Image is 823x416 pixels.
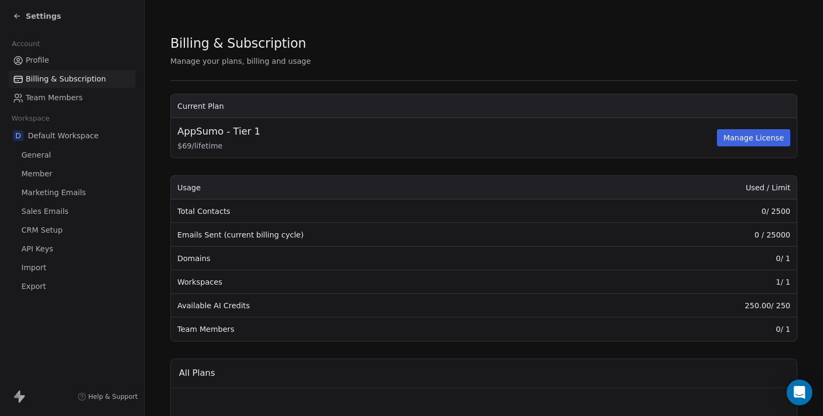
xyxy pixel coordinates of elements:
[21,262,46,273] span: Import
[9,221,136,239] a: CRM Setup
[9,259,136,277] a: Import
[9,203,136,220] a: Sales Emails
[171,270,612,294] td: Workspaces
[21,206,69,217] span: Sales Emails
[717,129,790,146] button: Manage License
[9,146,136,164] a: General
[13,130,24,141] span: D
[612,223,797,247] td: 0 / 25000
[9,240,136,258] a: API Keys
[7,110,54,127] span: Workspace
[26,92,83,103] span: Team Members
[9,51,136,69] a: Profile
[78,392,138,401] a: Help & Support
[9,70,136,88] a: Billing & Subscription
[612,294,797,317] td: 250.00 / 250
[26,11,61,21] span: Settings
[179,367,215,380] span: All Plans
[9,89,136,107] a: Team Members
[787,380,812,405] div: Open Intercom Messenger
[13,11,61,21] a: Settings
[26,55,49,66] span: Profile
[612,270,797,294] td: 1 / 1
[612,247,797,270] td: 0 / 1
[171,247,612,270] td: Domains
[170,35,306,51] span: Billing & Subscription
[7,36,44,52] span: Account
[21,150,51,161] span: General
[171,223,612,247] td: Emails Sent (current billing cycle)
[9,278,136,295] a: Export
[9,184,136,202] a: Marketing Emails
[21,168,53,180] span: Member
[9,165,136,183] a: Member
[171,176,612,199] th: Usage
[21,225,63,236] span: CRM Setup
[21,281,46,292] span: Export
[21,243,53,255] span: API Keys
[88,392,138,401] span: Help & Support
[177,140,715,151] span: $ 69 / lifetime
[612,317,797,341] td: 0 / 1
[171,94,797,118] th: Current Plan
[170,57,311,65] span: Manage your plans, billing and usage
[612,176,797,199] th: Used / Limit
[177,124,260,138] span: AppSumo - Tier 1
[26,73,106,85] span: Billing & Subscription
[612,199,797,223] td: 0 / 2500
[171,199,612,223] td: Total Contacts
[171,294,612,317] td: Available AI Credits
[171,317,612,341] td: Team Members
[21,187,86,198] span: Marketing Emails
[28,130,99,141] span: Default Workspace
